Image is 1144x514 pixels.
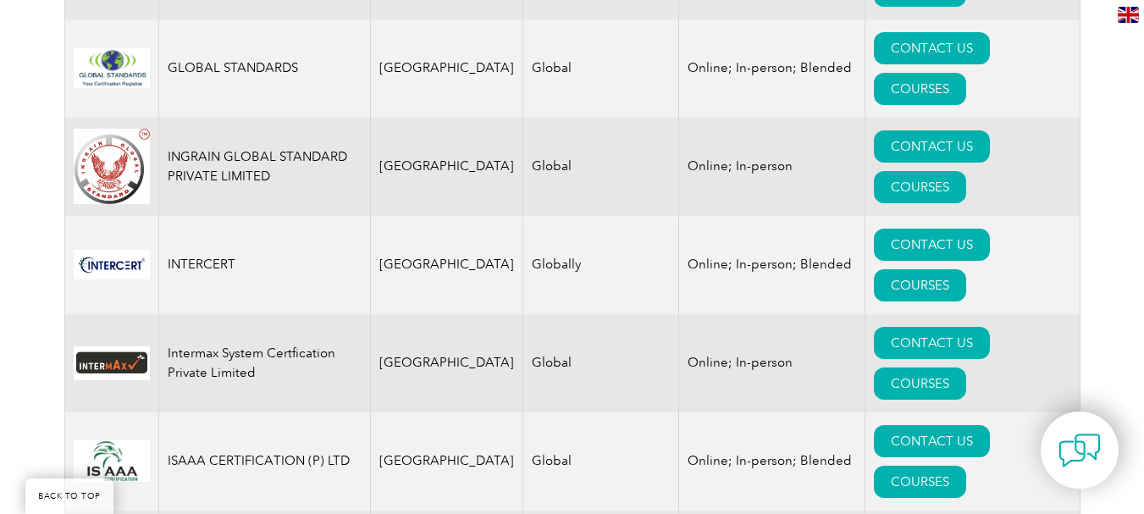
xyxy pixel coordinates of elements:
a: COURSES [874,73,966,105]
img: 2b2a24ac-d9bc-ea11-a814-000d3a79823d-logo.jpg [74,48,150,87]
td: Online; In-person; Blended [678,216,865,314]
a: CONTACT US [874,425,990,457]
img: 52fd134e-c3ec-ee11-a1fd-000d3ad2b4d6-logo.jpg [74,346,150,380]
td: Online; In-person [678,118,865,216]
td: Global [522,19,678,118]
img: en [1118,7,1139,23]
td: GLOBAL STANDARDS [158,19,370,118]
td: Global [522,314,678,412]
a: COURSES [874,171,966,203]
img: contact-chat.png [1058,429,1101,472]
a: BACK TO TOP [25,478,113,514]
td: Online; In-person; Blended [678,412,865,511]
a: CONTACT US [874,130,990,163]
a: CONTACT US [874,327,990,359]
img: 67a48d9f-b6c2-ea11-a812-000d3a79722d-logo.jpg [74,129,150,204]
td: Globally [522,216,678,314]
td: Global [522,118,678,216]
td: INGRAIN GLOBAL STANDARD PRIVATE LIMITED [158,118,370,216]
td: Intermax System Certfication Private Limited [158,314,370,412]
a: CONTACT US [874,32,990,64]
td: Online; In-person [678,314,865,412]
td: [GEOGRAPHIC_DATA] [370,216,522,314]
td: Online; In-person; Blended [678,19,865,118]
td: Global [522,412,678,511]
td: [GEOGRAPHIC_DATA] [370,19,522,118]
img: f72924ac-d9bc-ea11-a814-000d3a79823d-logo.jpg [74,250,150,279]
td: [GEOGRAPHIC_DATA] [370,314,522,412]
a: CONTACT US [874,229,990,261]
td: ISAAA CERTIFICATION (P) LTD [158,412,370,511]
td: INTERCERT [158,216,370,314]
img: 147344d8-016b-f011-b4cb-00224891b167-logo.jpg [74,440,150,482]
a: COURSES [874,368,966,400]
a: COURSES [874,269,966,301]
a: COURSES [874,466,966,498]
td: [GEOGRAPHIC_DATA] [370,412,522,511]
td: [GEOGRAPHIC_DATA] [370,118,522,216]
